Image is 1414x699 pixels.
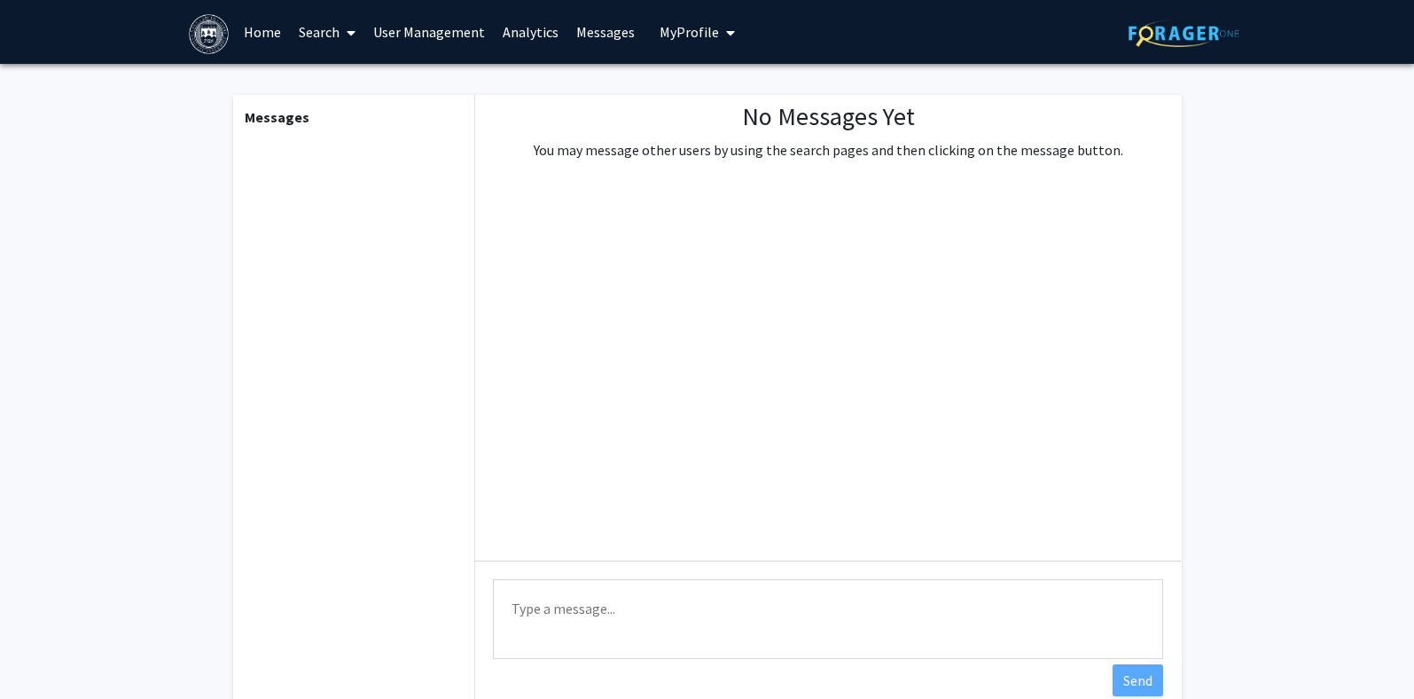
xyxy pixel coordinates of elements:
span: My Profile [660,23,719,41]
p: You may message other users by using the search pages and then clicking on the message button. [534,139,1123,161]
a: Analytics [494,1,567,63]
img: ForagerOne Logo [1129,20,1239,47]
h1: No Messages Yet [534,102,1123,132]
a: Search [290,1,364,63]
a: Home [235,1,290,63]
iframe: Chat [13,619,75,686]
b: Messages [245,108,309,126]
a: User Management [364,1,494,63]
button: Send [1113,664,1163,696]
textarea: Message [493,579,1163,659]
a: Messages [567,1,644,63]
img: Brandeis University Logo [189,14,229,54]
